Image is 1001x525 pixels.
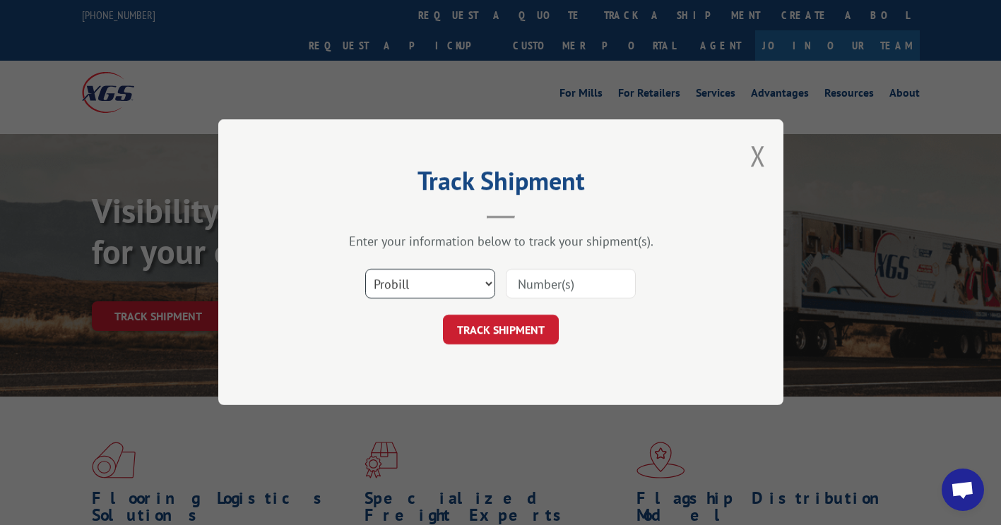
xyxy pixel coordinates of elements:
[289,171,713,198] h2: Track Shipment
[506,270,636,299] input: Number(s)
[942,469,984,511] div: Open chat
[289,234,713,250] div: Enter your information below to track your shipment(s).
[443,315,559,345] button: TRACK SHIPMENT
[750,137,766,174] button: Close modal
